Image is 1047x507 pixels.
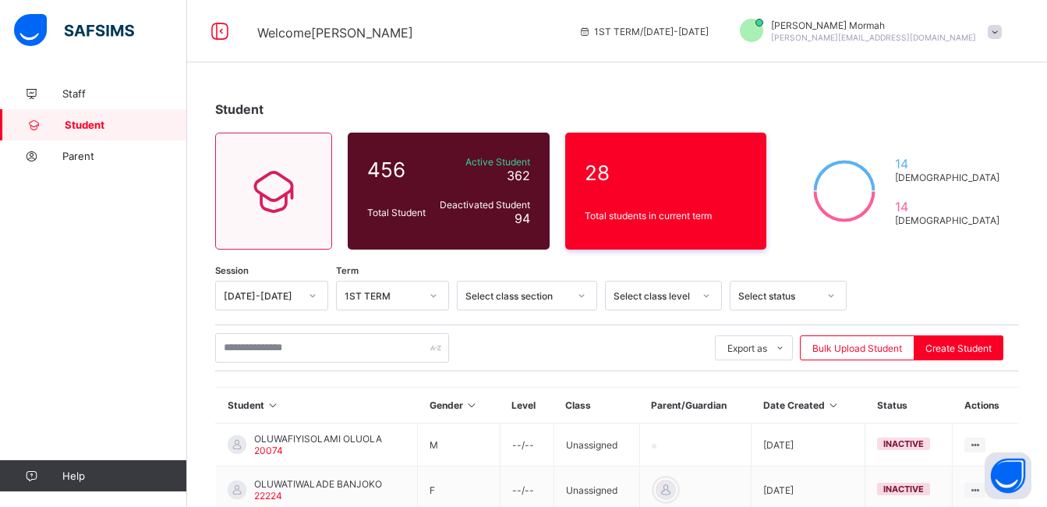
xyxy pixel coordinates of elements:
[224,290,299,302] div: [DATE]-[DATE]
[585,161,748,185] span: 28
[738,290,818,302] div: Select status
[254,445,283,456] span: 20074
[883,484,924,495] span: inactive
[500,424,554,466] td: --/--
[363,203,433,222] div: Total Student
[437,156,530,168] span: Active Student
[62,87,187,100] span: Staff
[554,388,639,424] th: Class
[254,478,382,490] span: OLUWATIWALADE BANJOKO
[812,342,902,354] span: Bulk Upload Student
[515,211,530,226] span: 94
[14,14,134,47] img: safsims
[724,19,1010,44] div: IfeomaMormah
[267,399,280,411] i: Sort in Ascending Order
[465,399,479,411] i: Sort in Ascending Order
[465,290,568,302] div: Select class section
[215,265,249,276] span: Session
[507,168,530,183] span: 362
[215,101,264,117] span: Student
[62,470,186,482] span: Help
[752,424,865,466] td: [DATE]
[752,388,865,424] th: Date Created
[985,452,1031,499] button: Open asap
[578,26,709,37] span: session/term information
[216,388,418,424] th: Student
[771,33,976,42] span: [PERSON_NAME][EMAIL_ADDRESS][DOMAIN_NAME]
[254,433,382,445] span: OLUWAFIYISOLAMI OLUOLA
[345,290,420,302] div: 1ST TERM
[727,342,767,354] span: Export as
[418,388,500,424] th: Gender
[367,158,430,182] span: 456
[895,214,999,226] span: [DEMOGRAPHIC_DATA]
[336,265,359,276] span: Term
[62,150,187,162] span: Parent
[883,438,924,449] span: inactive
[554,424,639,466] td: Unassigned
[895,199,999,214] span: 14
[614,290,693,302] div: Select class level
[257,25,413,41] span: Welcome [PERSON_NAME]
[437,199,530,211] span: Deactivated Student
[925,342,992,354] span: Create Student
[418,424,500,466] td: M
[500,388,554,424] th: Level
[895,172,999,183] span: [DEMOGRAPHIC_DATA]
[585,210,748,222] span: Total students in current term
[953,388,1019,424] th: Actions
[639,388,752,424] th: Parent/Guardian
[771,19,976,31] span: [PERSON_NAME] Mormah
[65,119,187,131] span: Student
[827,399,840,411] i: Sort in Ascending Order
[895,156,999,172] span: 14
[865,388,953,424] th: Status
[254,490,282,502] span: 22224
